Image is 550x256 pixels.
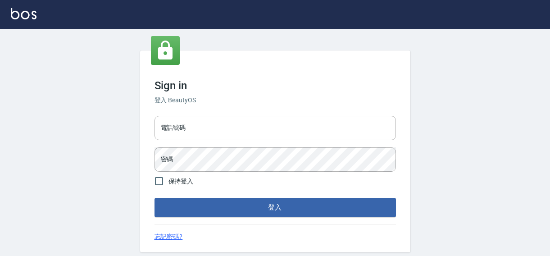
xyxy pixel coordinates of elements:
h6: 登入 BeautyOS [155,96,396,105]
img: Logo [11,8,36,19]
span: 保持登入 [168,177,194,186]
a: 忘記密碼? [155,232,183,242]
h3: Sign in [155,79,396,92]
button: 登入 [155,198,396,217]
